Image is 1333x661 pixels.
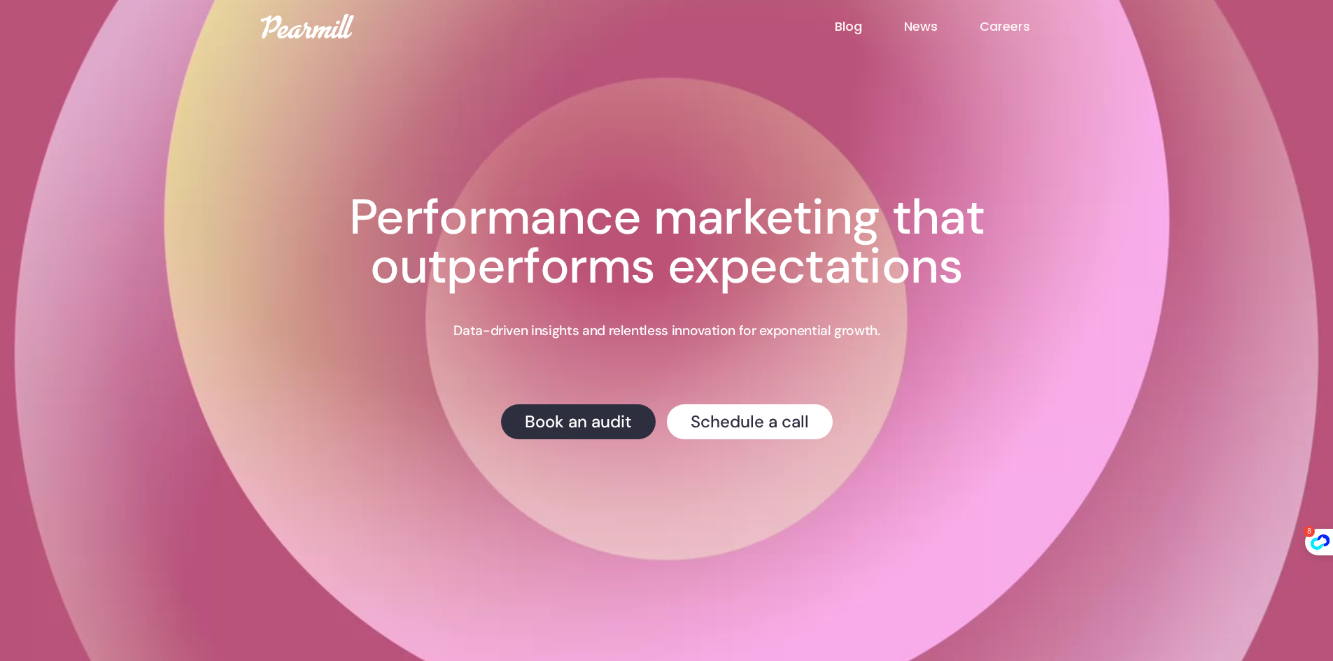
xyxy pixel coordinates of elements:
[904,17,980,36] a: News
[261,14,354,38] img: Pearmill logo
[980,17,1072,36] a: Careers
[667,404,833,439] a: Schedule a call
[453,322,880,340] p: Data-driven insights and relentless innovation for exponential growth.
[501,404,656,439] a: Book an audit
[275,193,1059,291] h1: Performance marketing that outperforms expectations
[835,17,904,36] a: Blog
